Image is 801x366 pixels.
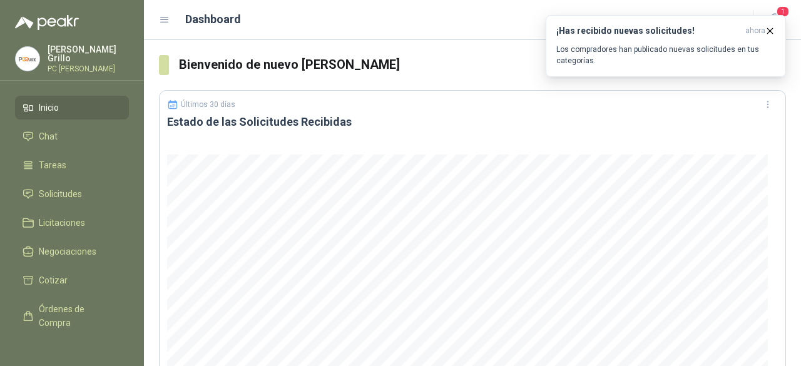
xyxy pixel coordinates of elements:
p: Los compradores han publicado nuevas solicitudes en tus categorías. [556,44,775,66]
span: Negociaciones [39,245,96,258]
span: Chat [39,130,58,143]
span: Órdenes de Compra [39,302,117,330]
p: Últimos 30 días [181,100,235,109]
button: 1 [763,9,786,31]
img: Company Logo [16,47,39,71]
a: Licitaciones [15,211,129,235]
a: Tareas [15,153,129,177]
h3: Bienvenido de nuevo [PERSON_NAME] [179,55,787,74]
h1: Dashboard [185,11,241,28]
span: Cotizar [39,273,68,287]
p: [PERSON_NAME] Grillo [48,45,129,63]
a: Cotizar [15,268,129,292]
p: PC [PERSON_NAME] [48,65,129,73]
span: Inicio [39,101,59,114]
a: Negociaciones [15,240,129,263]
h3: Estado de las Solicitudes Recibidas [167,114,778,130]
span: Solicitudes [39,187,82,201]
a: Chat [15,125,129,148]
span: Licitaciones [39,216,85,230]
span: ahora [745,26,765,36]
button: ¡Has recibido nuevas solicitudes!ahora Los compradores han publicado nuevas solicitudes en tus ca... [546,15,786,77]
h3: ¡Has recibido nuevas solicitudes! [556,26,740,36]
a: Inicio [15,96,129,119]
a: Órdenes de Compra [15,297,129,335]
span: Tareas [39,158,66,172]
img: Logo peakr [15,15,79,30]
a: Solicitudes [15,182,129,206]
span: 1 [776,6,790,18]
